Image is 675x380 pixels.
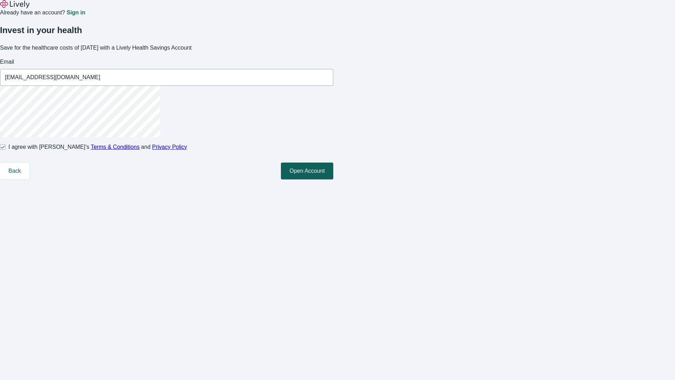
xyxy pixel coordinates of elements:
[152,144,187,150] a: Privacy Policy
[91,144,140,150] a: Terms & Conditions
[8,143,187,151] span: I agree with [PERSON_NAME]’s and
[66,10,85,15] a: Sign in
[281,163,333,179] button: Open Account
